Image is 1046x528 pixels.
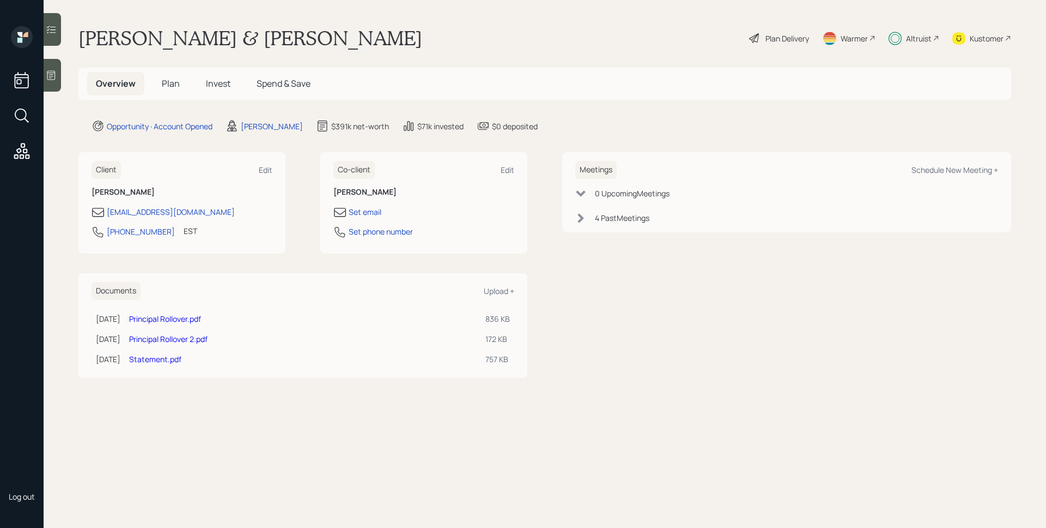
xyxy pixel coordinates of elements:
div: Upload + [484,286,514,296]
div: Altruist [906,33,932,44]
span: Invest [206,77,230,89]
div: $71k invested [417,121,464,132]
h6: [PERSON_NAME] [333,188,514,197]
div: [DATE] [96,353,120,365]
img: james-distasi-headshot.png [11,457,33,478]
a: Principal Rollover 2.pdf [129,334,208,344]
div: Set phone number [349,226,413,237]
div: Set email [349,206,381,218]
div: 836 KB [485,313,510,325]
div: [DATE] [96,333,120,345]
h6: [PERSON_NAME] [92,188,272,197]
span: Spend & Save [257,77,311,89]
div: Schedule New Meeting + [911,165,998,175]
a: Principal Rollover.pdf [129,314,201,324]
div: Plan Delivery [765,33,809,44]
div: EST [184,225,197,237]
div: [DATE] [96,313,120,325]
div: [PERSON_NAME] [241,121,303,132]
div: Edit [501,165,514,175]
div: Edit [259,165,272,175]
div: $0 deposited [492,121,538,132]
h6: Client [92,161,121,179]
div: 172 KB [485,333,510,345]
div: 0 Upcoming Meeting s [595,188,670,199]
a: Statement.pdf [129,354,181,364]
h6: Co-client [333,161,375,179]
div: Opportunity · Account Opened [107,121,212,132]
div: [EMAIL_ADDRESS][DOMAIN_NAME] [107,206,235,218]
div: 757 KB [485,353,510,365]
div: $391k net-worth [331,121,389,132]
div: Kustomer [970,33,1004,44]
span: Overview [96,77,136,89]
div: Log out [9,491,35,502]
div: 4 Past Meeting s [595,212,649,224]
h1: [PERSON_NAME] & [PERSON_NAME] [78,26,422,50]
div: Warmer [841,33,868,44]
h6: Documents [92,282,141,300]
div: [PHONE_NUMBER] [107,226,175,237]
h6: Meetings [575,161,617,179]
span: Plan [162,77,180,89]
